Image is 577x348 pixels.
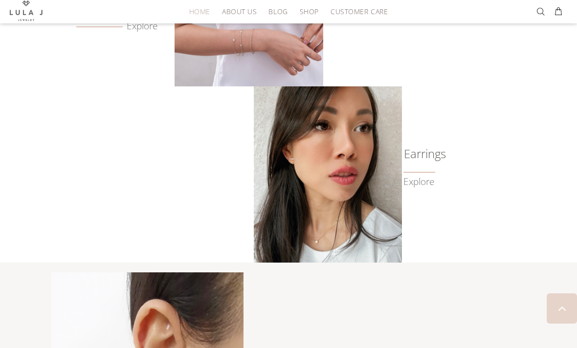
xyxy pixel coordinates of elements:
a: About Us [216,4,263,19]
a: BACK TO TOP [547,293,577,324]
a: Explore [403,176,434,187]
span: Shop [300,8,319,15]
span: HOME [189,8,210,15]
a: Explore [76,20,157,32]
span: About Us [222,8,257,15]
a: Earrings [403,149,442,159]
span: Customer Care [331,8,388,15]
a: Blog [263,4,293,19]
img: Classic Earrings from LulaJ Jewelry [254,86,402,263]
a: Shop [294,4,325,19]
a: Customer Care [325,4,388,19]
span: Blog [268,8,288,15]
a: HOME [183,4,216,19]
